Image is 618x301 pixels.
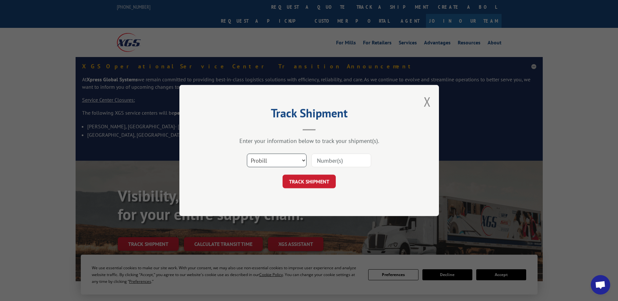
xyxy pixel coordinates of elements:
[283,175,336,188] button: TRACK SHIPMENT
[424,93,431,110] button: Close modal
[212,137,406,145] div: Enter your information below to track your shipment(s).
[212,109,406,121] h2: Track Shipment
[591,275,610,295] a: Open chat
[311,154,371,167] input: Number(s)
